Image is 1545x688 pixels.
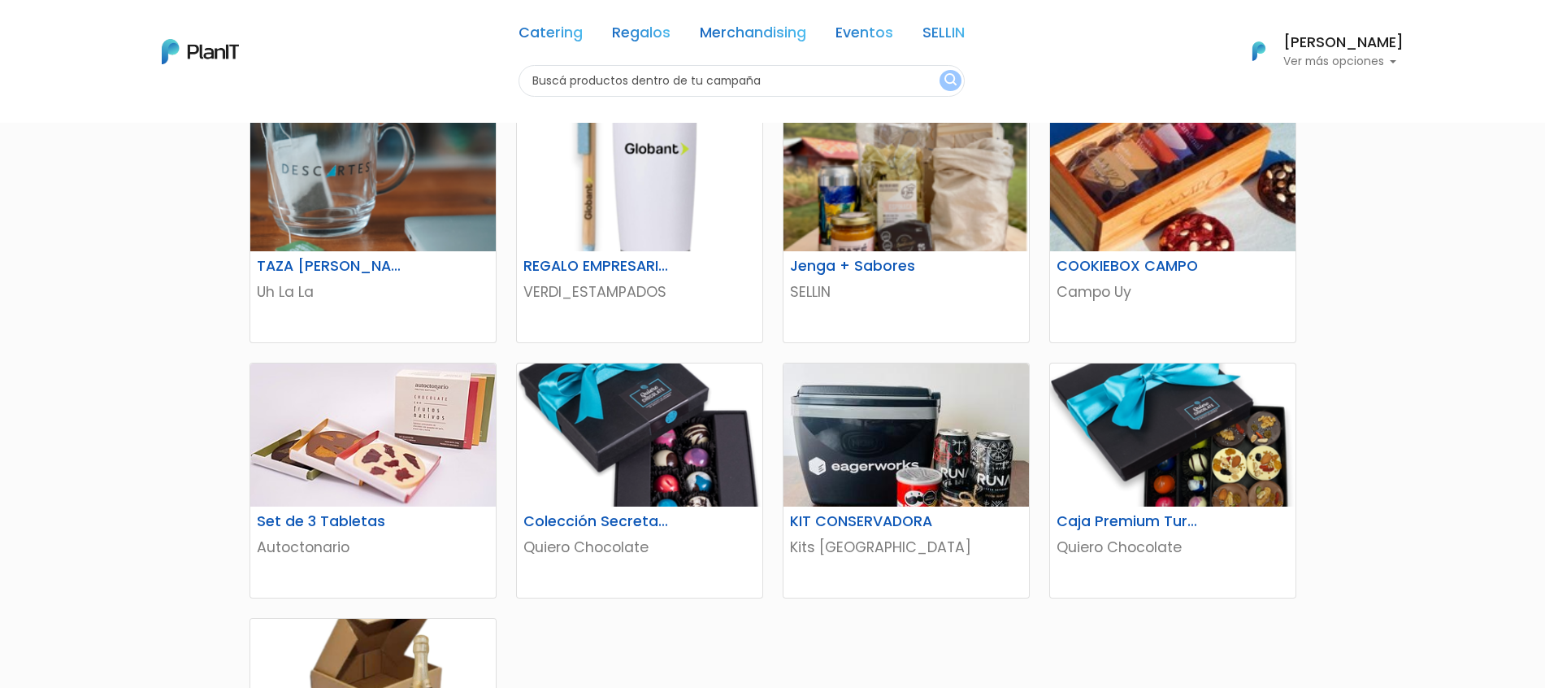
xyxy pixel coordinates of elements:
[790,281,1022,303] p: SELLIN
[1231,30,1404,72] button: PlanIt Logo [PERSON_NAME] Ver más opciones
[780,513,948,530] h6: KIT CONSERVADORA
[250,363,497,599] a: Set de 3 Tabletas Autoctonario
[517,108,762,251] img: thumb_Captura_de_pantalla_2024-09-02_120042.png
[1241,33,1277,69] img: PlanIt Logo
[516,107,763,343] a: REGALO EMPRESARIAL VERDI_ESTAMPADOS
[516,363,763,599] a: Colección Secretaria Quiero Chocolate
[1050,108,1295,251] img: thumb_WhatsApp_Image_2025-07-21_at_20.21.58.jpeg
[257,281,489,303] p: Uh La La
[1047,513,1215,530] h6: Caja Premium Turquesa
[1283,56,1404,67] p: Ver más opciones
[1057,537,1289,558] p: Quiero Chocolate
[783,363,1030,599] a: KIT CONSERVADORA Kits [GEOGRAPHIC_DATA]
[1057,281,1289,303] p: Campo Uy
[519,26,583,46] a: Catering
[514,513,682,530] h6: Colección Secretaria
[162,39,239,64] img: PlanIt Logo
[84,15,234,47] div: ¿Necesitás ayuda?
[519,65,965,97] input: Buscá productos dentro de tu campaña
[783,107,1030,343] a: Jenga + Sabores SELLIN
[835,26,893,46] a: Eventos
[247,258,415,275] h6: TAZA [PERSON_NAME]
[247,513,415,530] h6: Set de 3 Tabletas
[250,107,497,343] a: TAZA [PERSON_NAME] Uh La La
[514,258,682,275] h6: REGALO EMPRESARIAL
[523,537,756,558] p: Quiero Chocolate
[922,26,965,46] a: SELLIN
[257,537,489,558] p: Autoctonario
[944,73,957,89] img: search_button-432b6d5273f82d61273b3651a40e1bd1b912527efae98b1b7a1b2c0702e16a8d.svg
[612,26,671,46] a: Regalos
[250,364,496,507] img: thumb_tabletas_cerradas_y_abiertas2.jpg
[790,537,1022,558] p: Kits [GEOGRAPHIC_DATA]
[1049,363,1296,599] a: Caja Premium Turquesa Quiero Chocolate
[1047,258,1215,275] h6: COOKIEBOX CAMPO
[250,108,496,251] img: thumb_image00018-PhotoRoom.png
[523,281,756,303] p: VERDI_ESTAMPADOS
[517,364,762,507] img: thumb_secretaria.png
[1283,36,1404,50] h6: [PERSON_NAME]
[780,258,948,275] h6: Jenga + Sabores
[783,108,1029,251] img: thumb_686e9e4f7c7ae_20.png
[783,364,1029,507] img: thumb_PHOTO-2024-03-26-08-59-59_2.jpg
[1050,364,1295,507] img: thumb_90b3d6_b770bf60cbda402488c72967ffae92af_mv2.png
[700,26,806,46] a: Merchandising
[1049,107,1296,343] a: COOKIEBOX CAMPO Campo Uy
